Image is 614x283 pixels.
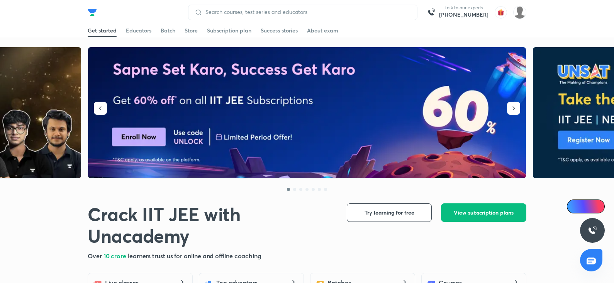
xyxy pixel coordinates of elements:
span: View subscription plans [454,209,514,217]
a: Store [185,24,198,37]
span: Try learning for free [365,209,414,217]
a: Success stories [261,24,298,37]
div: About exam [307,27,338,34]
a: About exam [307,24,338,37]
h1: Crack IIT JEE with Unacademy [88,203,334,247]
img: call-us [424,5,439,20]
input: Search courses, test series and educators [202,9,411,15]
button: View subscription plans [441,203,526,222]
button: Try learning for free [347,203,432,222]
a: Subscription plan [207,24,251,37]
span: 10 crore [103,252,128,260]
img: ttu [588,226,597,235]
img: avatar [495,6,507,19]
p: Talk to our experts [439,5,488,11]
img: Company Logo [88,8,97,17]
span: Over [88,252,103,260]
div: Educators [126,27,151,34]
a: Ai Doubts [567,199,605,213]
div: Success stories [261,27,298,34]
div: Get started [88,27,117,34]
a: [PHONE_NUMBER] [439,11,488,19]
img: Icon [572,203,578,210]
a: Batch [161,24,175,37]
span: Ai Doubts [580,203,600,210]
div: Store [185,27,198,34]
a: Get started [88,24,117,37]
div: Batch [161,27,175,34]
img: Pankaj Saproo [513,6,526,19]
div: Subscription plan [207,27,251,34]
a: Educators [126,24,151,37]
span: learners trust us for online and offline coaching [128,252,261,260]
